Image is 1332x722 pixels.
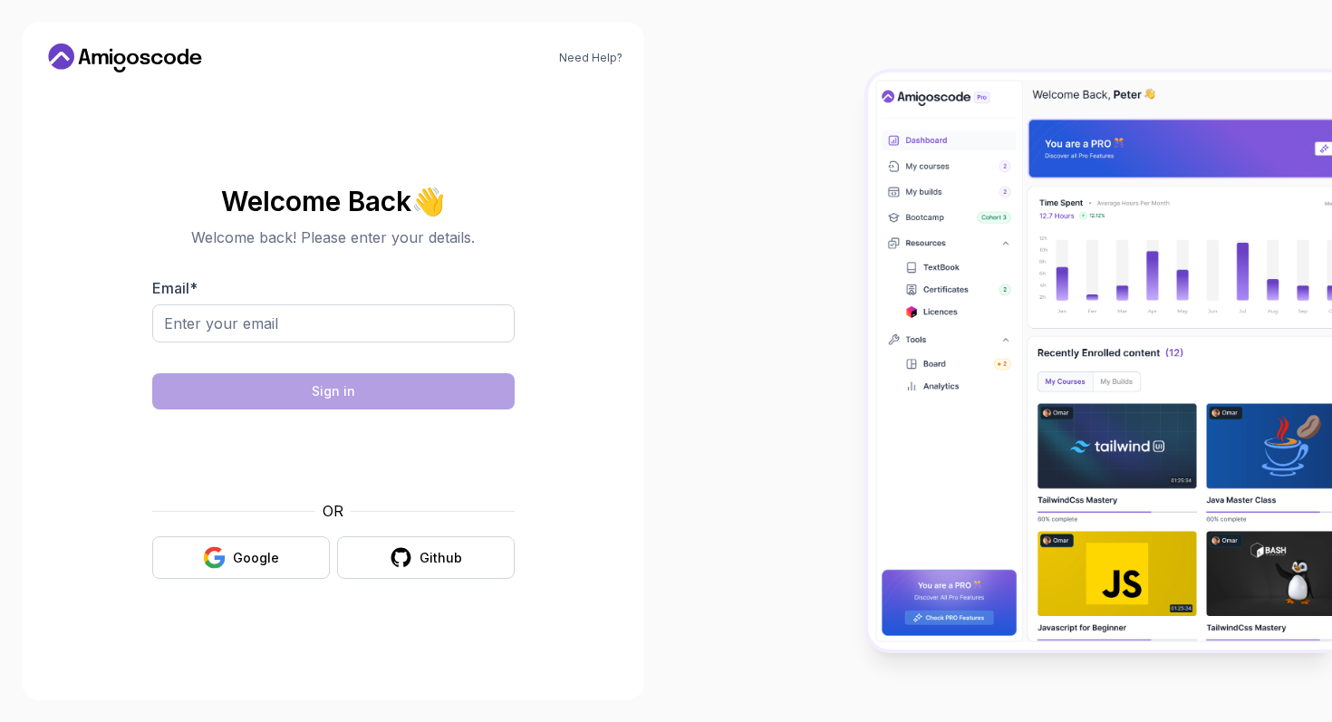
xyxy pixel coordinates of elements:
button: Google [152,536,330,579]
h2: Welcome Back [152,187,515,216]
label: Email * [152,279,198,297]
button: Github [337,536,515,579]
div: Google [233,549,279,567]
iframe: Widget containing checkbox for hCaptcha security challenge [197,420,470,489]
div: Github [420,549,462,567]
img: Amigoscode Dashboard [868,72,1332,650]
a: Home link [43,43,207,72]
p: Welcome back! Please enter your details. [152,226,515,248]
span: 👋 [410,186,446,217]
button: Sign in [152,373,515,409]
p: OR [323,500,343,522]
input: Enter your email [152,304,515,342]
div: Sign in [312,382,355,400]
a: Need Help? [559,51,623,65]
